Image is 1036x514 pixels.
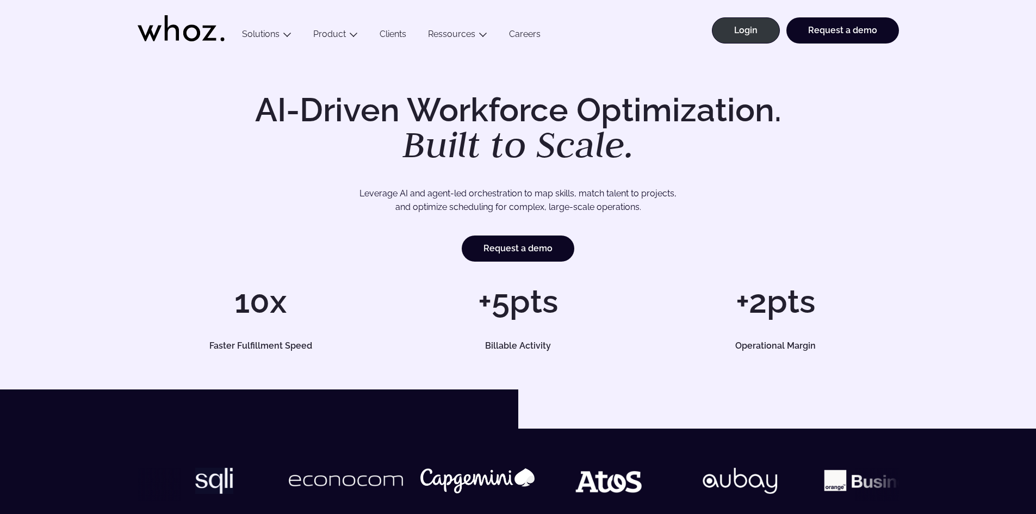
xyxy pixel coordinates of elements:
button: Product [302,29,369,44]
a: Request a demo [462,236,574,262]
a: Careers [498,29,551,44]
a: Clients [369,29,417,44]
h1: +5pts [395,285,641,318]
h1: 10x [138,285,384,318]
h5: Faster Fulfillment Speed [150,342,371,350]
h1: +2pts [652,285,898,318]
a: Product [313,29,346,39]
button: Ressources [417,29,498,44]
h5: Operational Margin [665,342,886,350]
a: Login [712,17,780,44]
a: Request a demo [786,17,899,44]
em: Built to Scale. [402,120,634,168]
h5: Billable Activity [407,342,629,350]
h1: AI-Driven Workforce Optimization. [240,94,797,163]
p: Leverage AI and agent-led orchestration to map skills, match talent to projects, and optimize sch... [176,187,861,214]
button: Solutions [231,29,302,44]
a: Ressources [428,29,475,39]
